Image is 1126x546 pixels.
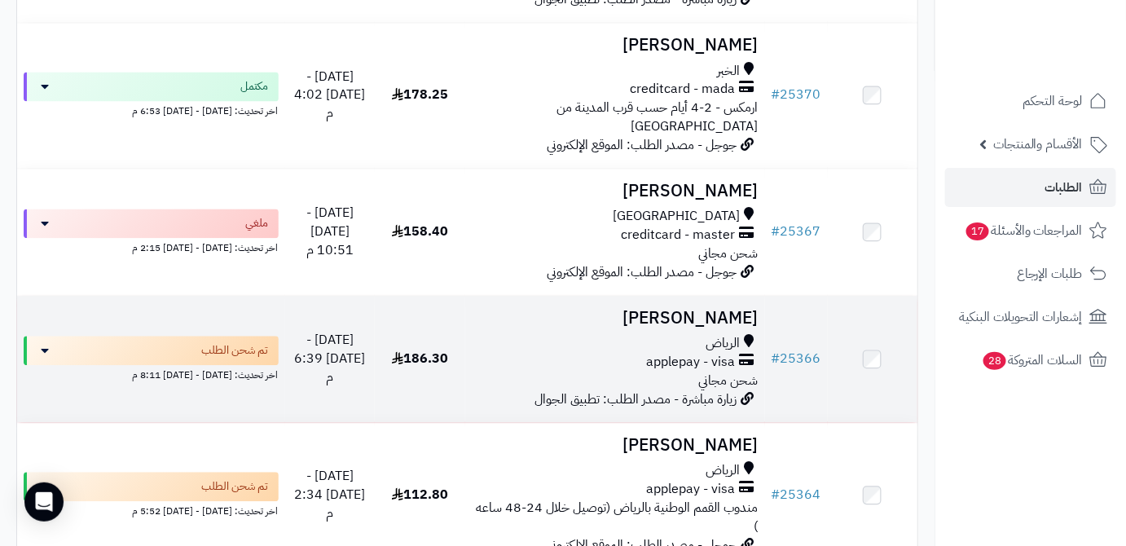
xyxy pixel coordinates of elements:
[24,482,64,522] div: Open Intercom Messenger
[772,222,821,241] a: #25367
[966,222,990,241] span: 17
[983,352,1007,371] span: 28
[548,262,737,282] span: جوجل - مصدر الطلب: الموقع الإلكتروني
[622,226,736,244] span: creditcard - master
[202,478,269,495] span: تم شحن الطلب
[1023,90,1083,112] span: لوحة التحكم
[945,341,1116,380] a: السلات المتروكة28
[959,306,1083,328] span: إشعارات التحويلات البنكية
[246,215,269,231] span: ملغي
[24,501,279,518] div: اخر تحديث: [DATE] - [DATE] 5:52 م
[392,485,448,504] span: 112.80
[993,133,1083,156] span: الأقسام والمنتجات
[1045,176,1083,199] span: الطلبات
[945,297,1116,337] a: إشعارات التحويلات البنكية
[772,349,781,368] span: #
[202,342,269,359] span: تم شحن الطلب
[548,135,737,155] span: جوجل - مصدر الطلب: الموقع الإلكتروني
[614,207,741,226] span: [GEOGRAPHIC_DATA]
[945,211,1116,250] a: المراجعات والأسئلة17
[306,203,354,260] span: [DATE] - [DATE] 10:51 م
[24,365,279,382] div: اخر تحديث: [DATE] - [DATE] 8:11 م
[472,436,759,455] h3: [PERSON_NAME]
[772,85,781,104] span: #
[718,62,741,81] span: الخبر
[477,498,759,536] span: مندوب القمم الوطنية بالرياض (توصيل خلال 24-48 ساعه )
[772,349,821,368] a: #25366
[294,466,365,523] span: [DATE] - [DATE] 2:34 م
[472,309,759,328] h3: [PERSON_NAME]
[24,238,279,255] div: اخر تحديث: [DATE] - [DATE] 2:15 م
[945,254,1116,293] a: طلبات الإرجاع
[647,480,736,499] span: applepay - visa
[294,330,365,387] span: [DATE] - [DATE] 6:39 م
[772,485,821,504] a: #25364
[647,353,736,372] span: applepay - visa
[294,67,365,124] span: [DATE] - [DATE] 4:02 م
[557,98,759,136] span: ارمكس - 2-4 أيام حسب قرب المدينة من [GEOGRAPHIC_DATA]
[472,36,759,55] h3: [PERSON_NAME]
[699,371,759,390] span: شحن مجاني
[631,80,736,99] span: creditcard - mada
[241,78,269,95] span: مكتمل
[965,219,1083,242] span: المراجعات والأسئلة
[772,222,781,241] span: #
[706,461,741,480] span: الرياض
[772,485,781,504] span: #
[392,222,448,241] span: 158.40
[706,334,741,353] span: الرياض
[772,85,821,104] a: #25370
[472,182,759,200] h3: [PERSON_NAME]
[535,390,737,409] span: زيارة مباشرة - مصدر الطلب: تطبيق الجوال
[1015,37,1111,71] img: logo-2.png
[1017,262,1083,285] span: طلبات الإرجاع
[945,168,1116,207] a: الطلبات
[699,244,759,263] span: شحن مجاني
[392,349,448,368] span: 186.30
[945,81,1116,121] a: لوحة التحكم
[24,101,279,118] div: اخر تحديث: [DATE] - [DATE] 6:53 م
[392,85,448,104] span: 178.25
[982,349,1083,372] span: السلات المتروكة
